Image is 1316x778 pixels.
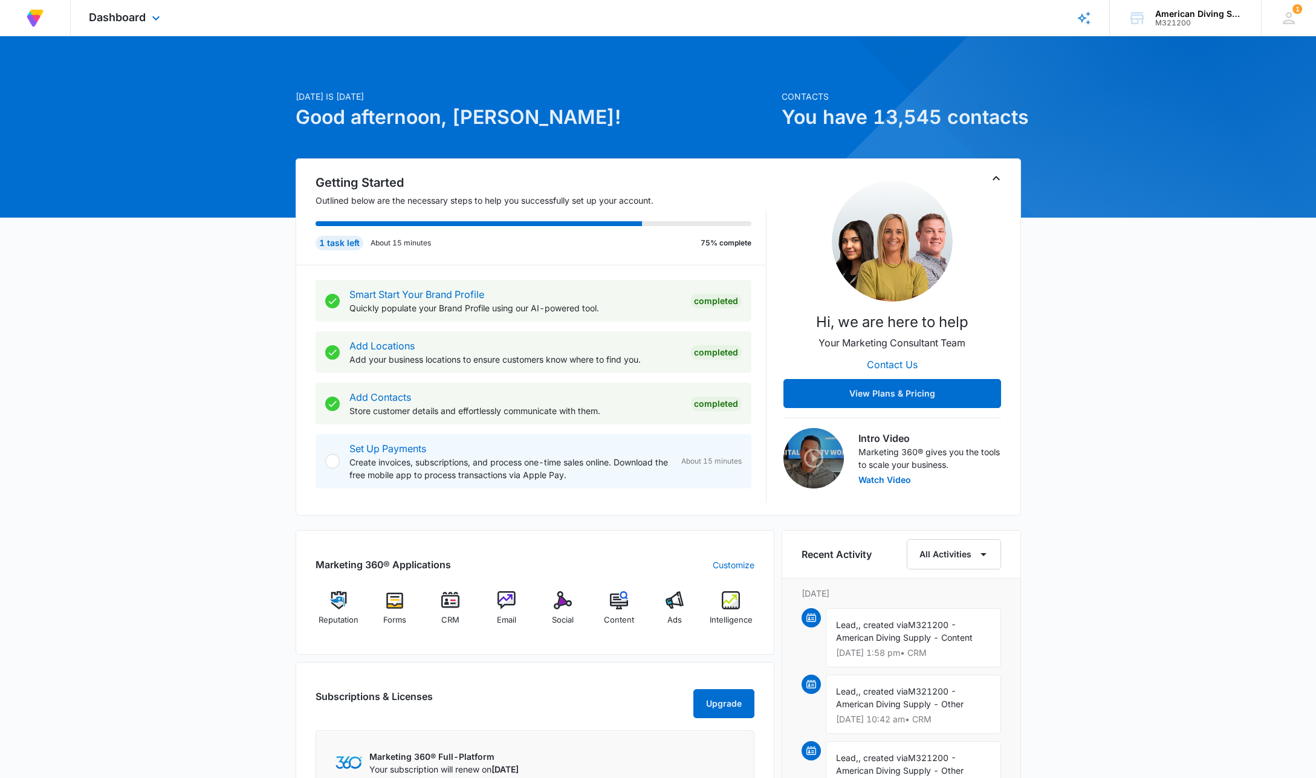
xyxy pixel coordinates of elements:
span: , created via [858,620,908,630]
a: CRM [427,591,474,635]
button: Toggle Collapse [989,171,1003,186]
a: Ads [652,591,698,635]
a: Add Locations [349,340,415,352]
p: 75% complete [701,238,751,248]
p: Store customer details and effortlessly communicate with them. [349,404,681,417]
h2: Marketing 360® Applications [316,557,451,572]
p: Quickly populate your Brand Profile using our AI-powered tool. [349,302,681,314]
span: [DATE] [491,764,519,774]
p: Hi, we are here to help [816,311,968,333]
span: 1 [1292,4,1302,14]
a: Content [595,591,642,635]
img: Volusion [24,7,46,29]
span: Intelligence [710,614,753,626]
p: Marketing 360® gives you the tools to scale your business. [858,446,1001,471]
a: Set Up Payments [349,442,426,455]
p: Outlined below are the necessary steps to help you successfully set up your account. [316,194,767,207]
span: Lead, [836,620,858,630]
div: Completed [690,345,742,360]
span: Ads [667,614,682,626]
p: [DATE] is [DATE] [296,90,774,103]
p: Create invoices, subscriptions, and process one-time sales online. Download the free mobile app t... [349,456,672,481]
p: Marketing 360® Full-Platform [369,750,519,763]
span: About 15 minutes [681,456,742,467]
a: Social [540,591,586,635]
div: account id [1155,19,1243,27]
p: Your subscription will renew on [369,763,519,776]
img: Intro Video [783,428,844,488]
a: Reputation [316,591,362,635]
button: View Plans & Pricing [783,379,1001,408]
a: Customize [713,559,754,571]
div: account name [1155,9,1243,19]
a: Smart Start Your Brand Profile [349,288,484,300]
p: Your Marketing Consultant Team [818,336,965,350]
span: Email [497,614,516,626]
p: Add your business locations to ensure customers know where to find you. [349,353,681,366]
span: CRM [441,614,459,626]
a: Add Contacts [349,391,411,403]
img: Marketing 360 Logo [335,756,362,769]
p: [DATE] 1:58 pm • CRM [836,649,991,657]
span: Dashboard [89,11,146,24]
span: Social [552,614,574,626]
span: Lead, [836,753,858,763]
div: 1 task left [316,236,363,250]
p: About 15 minutes [371,238,431,248]
span: Lead, [836,686,858,696]
button: Contact Us [855,350,930,379]
h3: Intro Video [858,431,1001,446]
h1: Good afternoon, [PERSON_NAME]! [296,103,774,132]
a: Email [484,591,530,635]
h1: You have 13,545 contacts [782,103,1021,132]
p: Contacts [782,90,1021,103]
a: Forms [371,591,418,635]
button: All Activities [907,539,1001,569]
span: Forms [383,614,406,626]
div: Completed [690,397,742,411]
h2: Getting Started [316,173,767,192]
div: notifications count [1292,4,1302,14]
span: , created via [858,753,908,763]
a: Intelligence [708,591,754,635]
span: Reputation [319,614,358,626]
span: Content [604,614,634,626]
div: Completed [690,294,742,308]
h6: Recent Activity [802,547,872,562]
span: , created via [858,686,908,696]
button: Upgrade [693,689,754,718]
h2: Subscriptions & Licenses [316,689,433,713]
p: [DATE] [802,587,1001,600]
button: Watch Video [858,476,911,484]
p: [DATE] 10:42 am • CRM [836,715,991,724]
